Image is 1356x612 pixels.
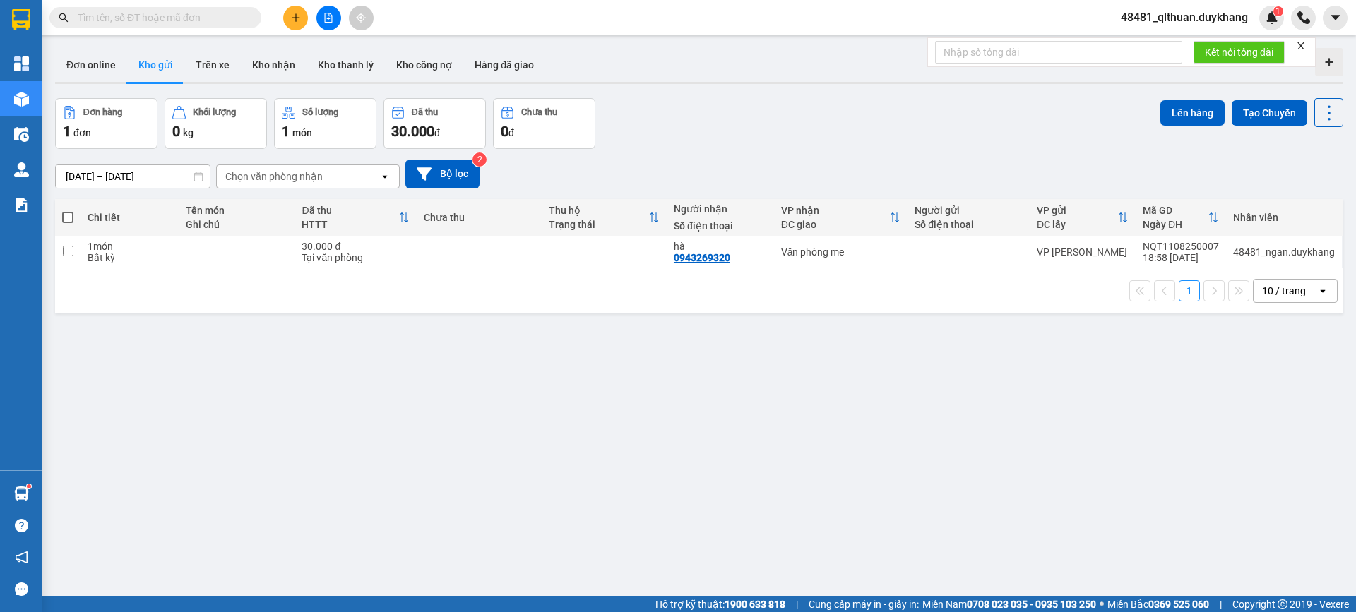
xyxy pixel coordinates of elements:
[14,127,29,142] img: warehouse-icon
[1266,11,1278,24] img: icon-new-feature
[549,219,648,230] div: Trạng thái
[501,123,509,140] span: 0
[1220,596,1222,612] span: |
[1100,601,1104,607] span: ⚪️
[291,13,301,23] span: plus
[1278,599,1287,609] span: copyright
[412,107,438,117] div: Đã thu
[922,596,1096,612] span: Miền Nam
[323,13,333,23] span: file-add
[14,198,29,212] img: solution-icon
[27,484,31,488] sup: 1
[379,171,391,182] svg: open
[1030,199,1136,236] th: Toggle SortBy
[674,203,767,215] div: Người nhận
[1037,205,1117,216] div: VP gửi
[356,13,366,23] span: aim
[1275,6,1280,16] span: 1
[302,205,398,216] div: Đã thu
[1136,199,1226,236] th: Toggle SortBy
[655,596,785,612] span: Hỗ trợ kỹ thuật:
[14,56,29,71] img: dashboard-icon
[674,241,767,252] div: hà
[1317,285,1328,296] svg: open
[1143,252,1219,263] div: 18:58 [DATE]
[292,127,312,138] span: món
[549,205,648,216] div: Thu hộ
[385,48,463,82] button: Kho công nợ
[509,127,514,138] span: đ
[316,6,341,30] button: file-add
[542,199,667,236] th: Toggle SortBy
[241,48,307,82] button: Kho nhận
[674,252,730,263] div: 0943269320
[1179,280,1200,301] button: 1
[14,162,29,177] img: warehouse-icon
[59,13,69,23] span: search
[1143,241,1219,252] div: NQT1108250007
[463,48,545,82] button: Hàng đã giao
[967,599,1096,610] strong: 0708 023 035 - 0935 103 250
[14,486,29,501] img: warehouse-icon
[12,9,30,30] img: logo-vxr
[15,519,28,532] span: question-circle
[493,98,595,149] button: Chưa thu0đ
[915,219,1023,230] div: Số điện thoại
[1143,205,1208,216] div: Mã GD
[186,205,287,216] div: Tên món
[172,123,180,140] span: 0
[1143,219,1208,230] div: Ngày ĐH
[63,123,71,140] span: 1
[302,107,338,117] div: Số lượng
[225,169,323,184] div: Chọn văn phòng nhận
[1037,246,1129,258] div: VP [PERSON_NAME]
[781,246,901,258] div: Văn phòng me
[295,199,417,236] th: Toggle SortBy
[1323,6,1348,30] button: caret-down
[405,160,480,188] button: Bộ lọc
[184,48,241,82] button: Trên xe
[1110,8,1259,26] span: 48481_qlthuan.duykhang
[391,123,434,140] span: 30.000
[15,582,28,596] span: message
[935,41,1182,64] input: Nhập số tổng đài
[424,212,535,223] div: Chưa thu
[73,127,91,138] span: đơn
[165,98,267,149] button: Khối lượng0kg
[186,219,287,230] div: Ghi chú
[781,219,890,230] div: ĐC giao
[1262,284,1306,298] div: 10 / trang
[193,107,236,117] div: Khối lượng
[88,252,172,263] div: Bất kỳ
[15,551,28,564] span: notification
[809,596,919,612] span: Cung cấp máy in - giấy in:
[1315,48,1343,76] div: Tạo kho hàng mới
[725,599,785,610] strong: 1900 633 818
[283,6,308,30] button: plus
[1037,219,1117,230] div: ĐC lấy
[1296,41,1306,51] span: close
[915,205,1023,216] div: Người gửi
[55,98,157,149] button: Đơn hàng1đơn
[1273,6,1283,16] sup: 1
[183,127,194,138] span: kg
[302,252,410,263] div: Tại văn phòng
[127,48,184,82] button: Kho gửi
[434,127,440,138] span: đ
[774,199,908,236] th: Toggle SortBy
[307,48,385,82] button: Kho thanh lý
[1205,44,1273,60] span: Kết nối tổng đài
[282,123,290,140] span: 1
[14,92,29,107] img: warehouse-icon
[1107,596,1209,612] span: Miền Bắc
[383,98,486,149] button: Đã thu30.000đ
[674,220,767,232] div: Số điện thoại
[796,596,798,612] span: |
[1232,100,1307,126] button: Tạo Chuyến
[1160,100,1225,126] button: Lên hàng
[56,165,210,188] input: Select a date range.
[1297,11,1310,24] img: phone-icon
[55,48,127,82] button: Đơn online
[472,152,487,167] sup: 2
[302,219,398,230] div: HTTT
